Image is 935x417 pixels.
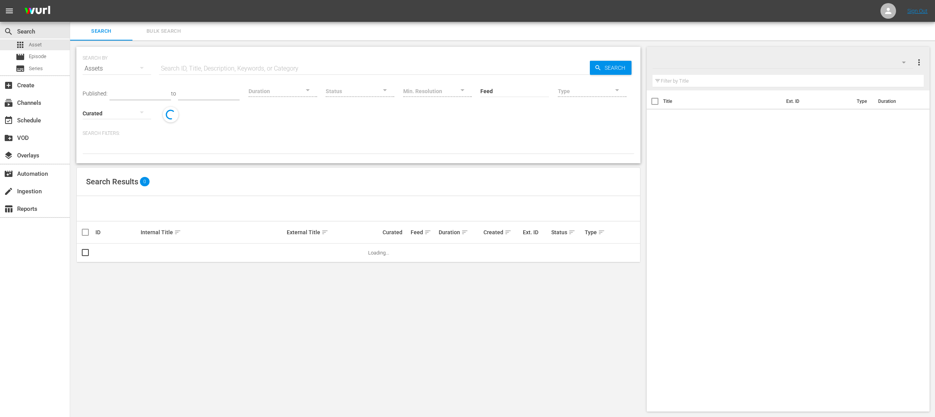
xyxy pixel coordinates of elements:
div: Ext. ID [523,229,549,235]
button: Search [590,61,632,75]
button: more_vert [914,53,924,72]
span: Search [4,27,13,36]
span: Automation [4,169,13,178]
th: Title [663,90,782,112]
th: Duration [873,90,920,112]
div: Internal Title [141,228,284,237]
span: Asset [29,41,42,49]
span: Loading... [368,250,389,256]
div: Duration [439,228,482,237]
span: Episode [16,52,25,62]
div: Curated [383,229,408,235]
span: Schedule [4,116,13,125]
span: Published: [83,90,108,97]
span: sort [505,229,512,236]
span: Overlays [4,151,13,160]
span: Search [75,27,128,36]
span: Reports [4,204,13,214]
span: Episode [29,53,46,60]
span: Channels [4,98,13,108]
span: sort [461,229,468,236]
span: Asset [16,40,25,49]
span: Series [29,65,43,72]
span: to [171,90,176,97]
div: Assets [83,58,151,80]
span: sort [424,229,431,236]
span: more_vert [914,58,924,67]
div: Type [585,228,605,237]
span: sort [598,229,605,236]
a: Sign Out [907,8,928,14]
div: External Title [287,228,380,237]
span: Search [602,61,632,75]
th: Ext. ID [782,90,852,112]
div: Status [551,228,583,237]
span: sort [321,229,328,236]
span: Ingestion [4,187,13,196]
div: ID [95,229,138,235]
span: menu [5,6,14,16]
span: Create [4,81,13,90]
div: Created [483,228,520,237]
span: Series [16,64,25,73]
span: sort [568,229,575,236]
p: Search Filters: [83,130,634,137]
th: Type [852,90,873,112]
span: sort [174,229,181,236]
img: ans4CAIJ8jUAAAAAAAAAAAAAAAAAAAAAAAAgQb4GAAAAAAAAAAAAAAAAAAAAAAAAJMjXAAAAAAAAAAAAAAAAAAAAAAAAgAT5G... [19,2,56,20]
span: Bulk Search [137,27,190,36]
span: VOD [4,133,13,143]
span: Search Results [86,177,138,186]
div: Feed [411,228,436,237]
span: 0 [140,177,150,186]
